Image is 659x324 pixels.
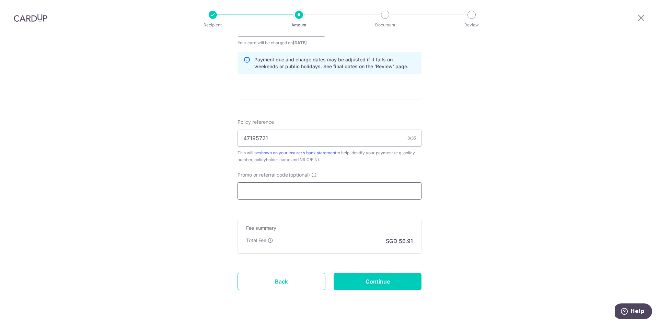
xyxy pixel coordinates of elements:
[386,237,413,245] p: SGD 56.91
[187,22,238,28] p: Recipient
[238,149,421,163] div: This will be to help identify your payment (e.g. policy number, policyholder name and NRIC/FIN).
[274,22,324,28] p: Amount
[238,273,325,290] a: Back
[446,22,497,28] p: Review
[407,135,416,142] div: 8/35
[238,119,274,125] label: Policy reference
[238,39,325,46] span: Your card will be charged on
[289,171,310,178] span: (optional)
[615,303,652,321] iframe: Opens a widget where you can find more information
[246,225,413,231] h5: Fee summary
[246,237,266,244] p: Total Fee
[259,150,336,155] a: shown on your insurer’s bank statement
[293,40,307,45] span: [DATE]
[238,171,288,178] span: Promo or referral code
[254,56,416,70] p: Payment due and charge dates may be adjusted if it falls on weekends or public holidays. See fina...
[14,14,47,22] img: CardUp
[334,273,421,290] input: Continue
[360,22,411,28] p: Document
